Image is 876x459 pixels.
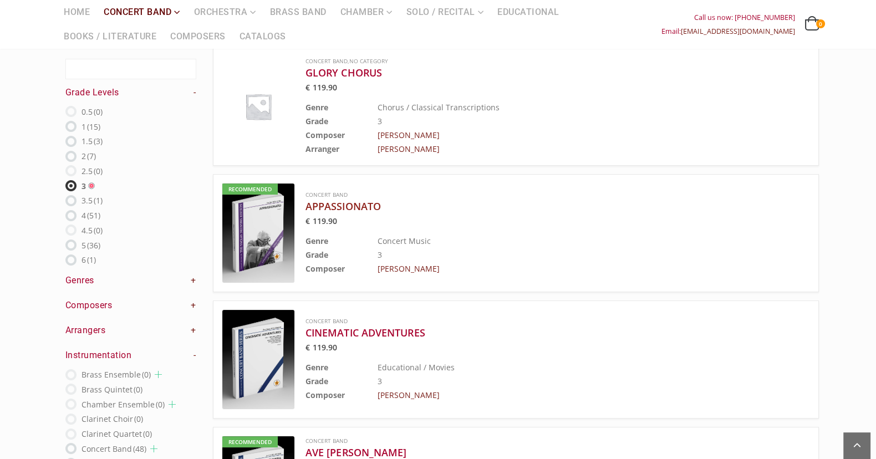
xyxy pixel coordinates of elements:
a: Concert Band [305,437,348,445]
a: Сhild list opener [169,401,176,408]
a: [PERSON_NAME] [378,144,440,154]
span: (0) [94,166,103,176]
h4: Instrumentation [65,349,196,361]
label: Clarinet Choir [82,412,143,426]
div: Recommended [222,436,278,447]
a: + [191,324,196,336]
img: Placeholder [222,70,294,142]
span: 0 [816,19,825,28]
label: Brass Quintet [82,382,142,396]
b: Arranger [305,144,339,154]
a: GLORY CHORUS [305,66,754,79]
span: (0) [94,225,103,236]
a: Сhild list opener [150,445,157,452]
img: Delete [88,182,95,189]
label: 1 [82,120,100,134]
b: Grade [305,249,328,260]
td: Chorus / Classical Transcriptions [378,100,754,114]
a: [PERSON_NAME] [378,390,440,400]
td: 3 [378,114,754,128]
td: 3 [378,248,754,262]
a: - [193,86,196,99]
label: Chamber Ensemble [82,397,165,411]
label: 0.5 [82,105,103,119]
h4: Genres [65,274,196,287]
span: (15) [87,121,100,132]
a: Concert Band [305,191,348,198]
label: Clarinet Quartet [82,427,152,441]
h4: Composers [65,299,196,312]
a: Concert Band [305,317,348,325]
label: 4.5 [82,223,103,237]
a: APPASSIONATO [305,200,754,213]
label: 2.5 [82,164,103,178]
span: (1) [87,254,96,265]
span: (0) [134,414,143,424]
b: Composer [305,390,345,400]
td: 3 [378,374,754,388]
a: Сhild list opener [155,371,162,378]
label: 1.5 [82,134,103,148]
td: Educational / Movies [378,360,754,374]
b: Composer [305,130,345,140]
b: Genre [305,102,328,113]
bdi: 119.90 [305,216,338,226]
span: (7) [87,151,96,161]
a: AVE [PERSON_NAME] [305,446,754,459]
h4: Arrangers [65,324,196,336]
label: 4 [82,208,100,222]
span: (3) [94,136,103,146]
div: Email: [661,24,795,38]
b: Genre [305,236,328,246]
div: Call us now: [PHONE_NUMBER] [661,11,795,24]
span: (36) [87,240,100,251]
a: Books / Literature [57,24,163,49]
label: 6 [82,253,96,267]
div: Recommended [222,183,278,195]
bdi: 119.90 [305,342,338,353]
label: Brass Ensemble [82,368,151,381]
h4: Grade Levels [65,86,196,99]
b: Composer [305,263,345,274]
bdi: 119.90 [305,82,338,93]
span: , [305,57,754,66]
a: CINEMATIC ADVENTURES [305,326,754,339]
label: 3 [82,179,86,193]
b: Grade [305,376,328,386]
span: € [305,216,310,226]
b: Genre [305,362,328,373]
span: (0) [156,399,165,410]
a: [EMAIL_ADDRESS][DOMAIN_NAME] [681,27,795,36]
label: 5 [82,238,100,252]
b: Grade [305,116,328,126]
span: (1) [94,195,103,206]
span: (0) [142,369,151,380]
label: 3.5 [82,193,103,207]
a: Composers [164,24,232,49]
a: + [191,299,196,312]
a: Catalogs [233,24,293,49]
a: No Category [349,57,388,65]
span: € [305,342,310,353]
a: [PERSON_NAME] [378,263,440,274]
span: (0) [143,429,152,439]
a: Recommended [222,183,294,283]
a: Concert Band [305,57,348,65]
span: (48) [133,443,146,454]
td: Concert Music [378,234,754,248]
span: (0) [94,106,103,117]
a: [PERSON_NAME] [378,130,440,140]
label: Concert Band [82,442,146,456]
span: (51) [87,210,100,221]
span: (0) [134,384,142,395]
a: + [191,274,196,287]
a: - [193,349,196,361]
span: € [305,82,310,93]
label: 2 [82,149,96,163]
